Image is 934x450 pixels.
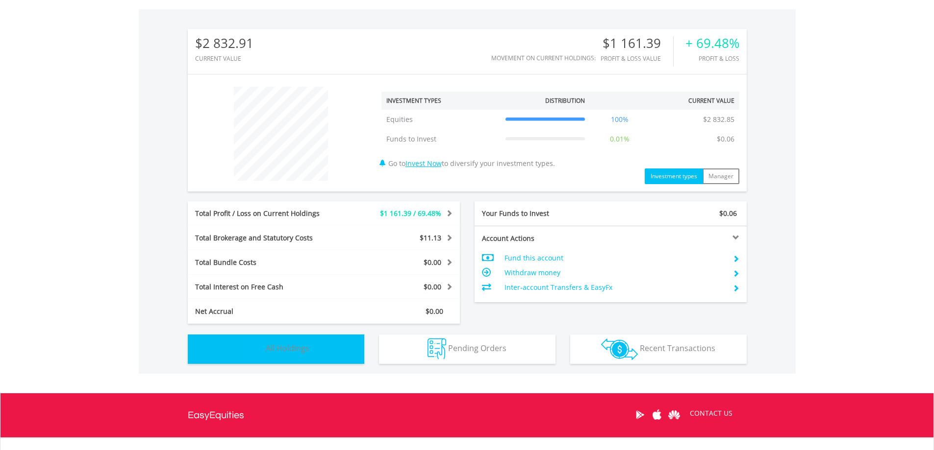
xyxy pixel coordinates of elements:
th: Current Value [650,92,739,110]
td: 0.01% [590,129,650,149]
span: All Holdings [266,343,309,354]
span: $0.00 [426,307,443,316]
span: $0.00 [424,258,441,267]
button: Investment types [645,168,703,184]
button: Pending Orders [379,334,555,364]
th: Investment Types [381,92,501,110]
img: pending_instructions-wht.png [428,338,446,359]
td: $2 832.85 [698,110,739,129]
div: Your Funds to Invest [475,209,611,218]
div: Account Actions [475,234,611,243]
button: Recent Transactions [570,334,747,364]
div: Distribution [545,96,585,105]
a: EasyEquities [188,393,244,437]
div: $1 161.39 [601,36,673,50]
div: Profit & Loss Value [601,55,673,62]
div: Total Interest on Free Cash [188,282,347,292]
button: Manager [703,168,739,184]
a: Google Play [631,400,649,430]
a: Invest Now [405,159,442,168]
div: $2 832.91 [195,36,253,50]
img: transactions-zar-wht.png [601,338,638,360]
td: 100% [590,110,650,129]
span: Recent Transactions [640,343,715,354]
span: $1 161.39 / 69.48% [380,209,441,218]
div: + 69.48% [685,36,739,50]
a: Huawei [666,400,683,430]
td: Withdraw money [505,265,725,280]
button: All Holdings [188,334,364,364]
div: Total Bundle Costs [188,258,347,267]
div: Go to to diversify your investment types. [374,82,747,184]
div: Net Accrual [188,307,347,316]
span: $11.13 [420,233,441,242]
td: Fund this account [505,251,725,265]
td: Funds to Invest [381,129,501,149]
td: Inter-account Transfers & EasyFx [505,280,725,295]
span: $0.00 [424,282,441,291]
a: Apple [649,400,666,430]
div: Movement on Current Holdings: [491,55,596,61]
td: Equities [381,110,501,129]
span: $0.06 [719,209,737,218]
div: CURRENT VALUE [195,55,253,62]
div: Profit & Loss [685,55,739,62]
td: $0.06 [712,129,739,149]
div: Total Profit / Loss on Current Holdings [188,209,347,218]
img: holdings-wht.png [243,338,264,359]
div: Total Brokerage and Statutory Costs [188,233,347,243]
a: CONTACT US [683,400,739,427]
span: Pending Orders [448,343,506,354]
